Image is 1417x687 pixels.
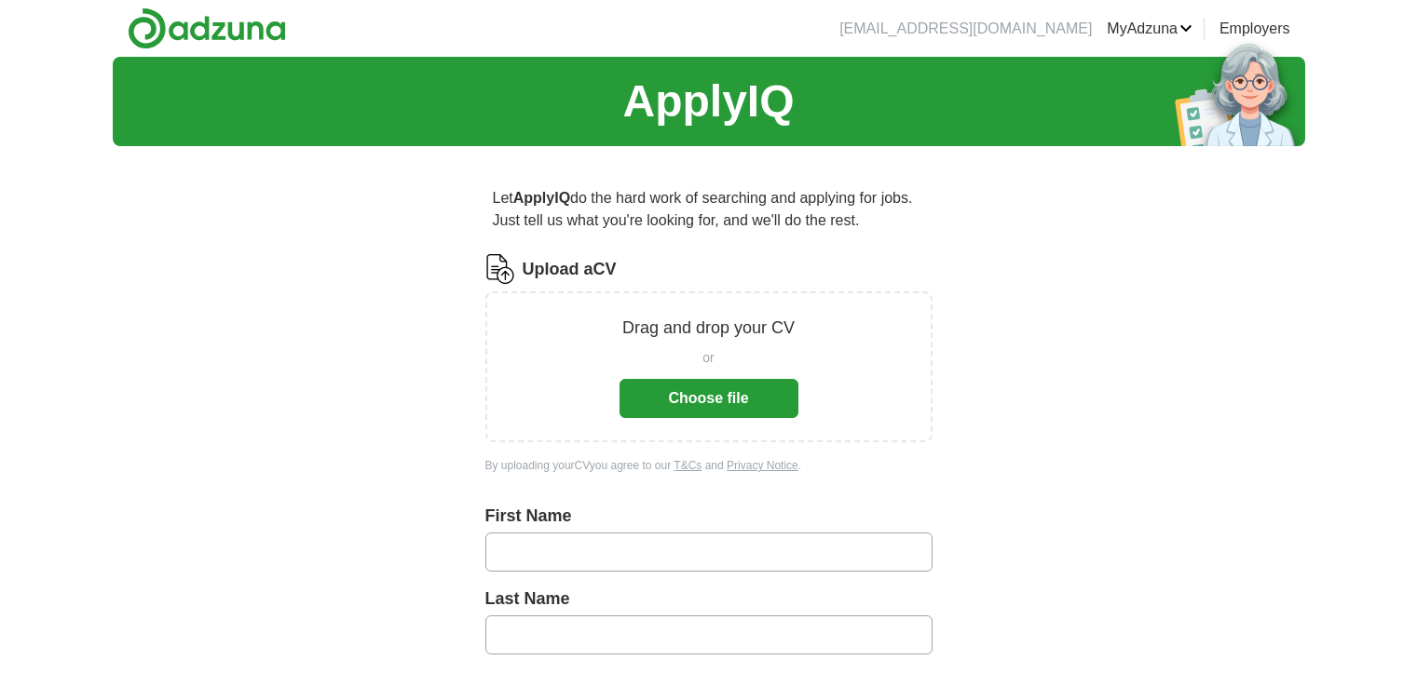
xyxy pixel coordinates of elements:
[839,18,1092,40] li: [EMAIL_ADDRESS][DOMAIN_NAME]
[702,348,714,368] span: or
[128,7,286,49] img: Adzuna logo
[485,457,933,474] div: By uploading your CV you agree to our and .
[513,190,570,206] strong: ApplyIQ
[674,459,702,472] a: T&Cs
[620,379,798,418] button: Choose file
[485,504,933,529] label: First Name
[622,68,794,135] h1: ApplyIQ
[485,586,933,612] label: Last Name
[622,316,795,341] p: Drag and drop your CV
[485,180,933,239] p: Let do the hard work of searching and applying for jobs. Just tell us what you're looking for, an...
[523,257,617,282] label: Upload a CV
[1219,18,1290,40] a: Employers
[727,459,798,472] a: Privacy Notice
[485,254,515,284] img: CV Icon
[1107,18,1192,40] a: MyAdzuna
